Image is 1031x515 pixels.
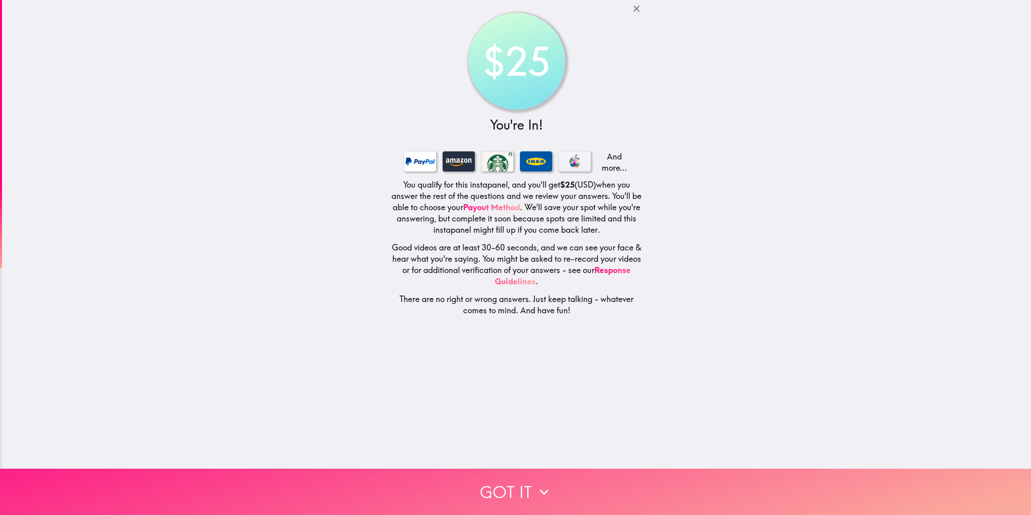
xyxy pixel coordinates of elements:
[495,265,631,286] a: Response Guidelines
[391,179,642,236] h5: You qualify for this instapanel, and you'll get (USD) when you answer the rest of the questions a...
[391,242,642,287] h5: Good videos are at least 30-60 seconds, and we can see your face & hear what you're saying. You m...
[391,116,642,134] h3: You're In!
[560,180,575,190] b: $25
[597,151,629,174] p: And more...
[471,16,562,106] div: $25
[463,202,520,212] a: Payout Method
[391,294,642,316] h5: There are no right or wrong answers. Just keep talking - whatever comes to mind. And have fun!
